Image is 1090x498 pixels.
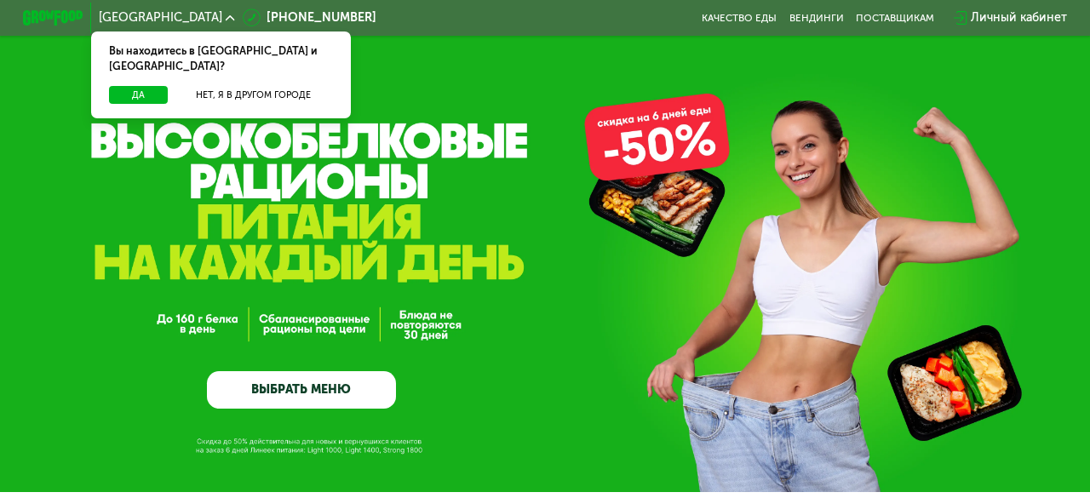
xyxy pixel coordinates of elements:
div: поставщикам [856,12,934,24]
a: [PHONE_NUMBER] [243,9,376,26]
a: ВЫБРАТЬ МЕНЮ [207,371,395,409]
a: Вендинги [789,12,844,24]
div: Личный кабинет [971,9,1067,26]
button: Нет, я в другом городе [174,86,333,105]
button: Да [109,86,168,105]
div: Вы находитесь в [GEOGRAPHIC_DATA] и [GEOGRAPHIC_DATA]? [91,31,352,86]
a: Качество еды [702,12,777,24]
span: [GEOGRAPHIC_DATA] [99,12,222,24]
